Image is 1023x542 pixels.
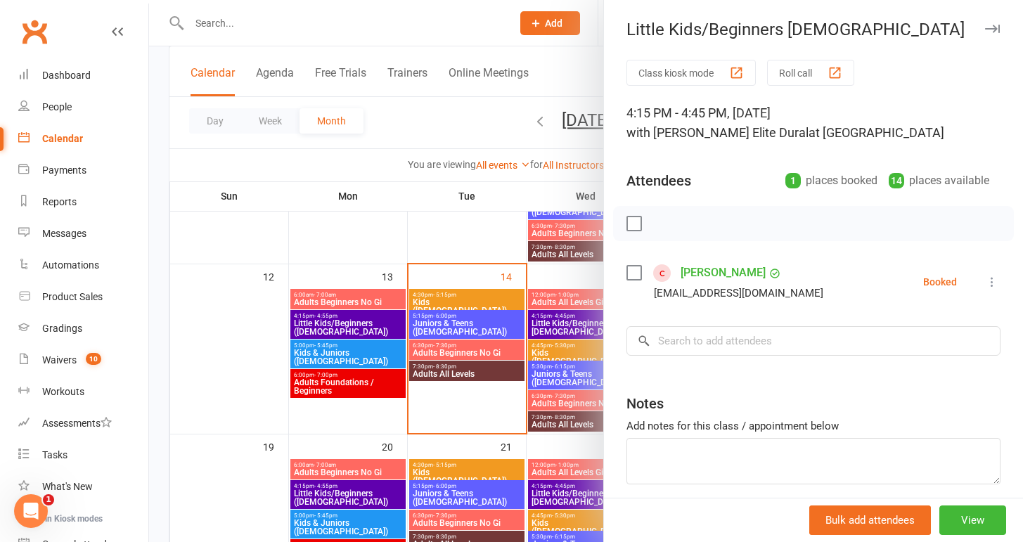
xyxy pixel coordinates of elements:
div: What's New [42,481,93,492]
a: Product Sales [18,281,148,313]
div: Add notes for this class / appointment below [626,418,1001,434]
span: with [PERSON_NAME] Elite Dural [626,125,809,140]
a: Workouts [18,376,148,408]
div: Workouts [42,386,84,397]
a: What's New [18,471,148,503]
div: Little Kids/Beginners [DEMOGRAPHIC_DATA] [604,20,1023,39]
div: 1 [785,173,801,188]
button: Roll call [767,60,854,86]
span: 10 [86,353,101,365]
div: Calendar [42,133,83,144]
div: Gradings [42,323,82,334]
div: Waivers [42,354,77,366]
div: Reports [42,196,77,207]
a: Payments [18,155,148,186]
div: Assessments [42,418,112,429]
a: Messages [18,218,148,250]
a: Clubworx [17,14,52,49]
a: Waivers 10 [18,344,148,376]
a: People [18,91,148,123]
div: Payments [42,164,86,176]
span: 1 [43,494,54,505]
div: places booked [785,171,877,191]
a: [PERSON_NAME] [681,262,766,284]
input: Search to add attendees [626,326,1001,356]
div: Automations [42,259,99,271]
a: Automations [18,250,148,281]
div: 4:15 PM - 4:45 PM, [DATE] [626,103,1001,143]
div: [EMAIL_ADDRESS][DOMAIN_NAME] [654,284,823,302]
div: Dashboard [42,70,91,81]
iframe: Intercom live chat [14,494,48,528]
a: Dashboard [18,60,148,91]
a: Tasks [18,439,148,471]
div: People [42,101,72,112]
span: at [GEOGRAPHIC_DATA] [809,125,944,140]
div: Booked [923,277,957,287]
div: Product Sales [42,291,103,302]
a: Assessments [18,408,148,439]
div: Messages [42,228,86,239]
button: Bulk add attendees [809,505,931,535]
div: Tasks [42,449,67,460]
div: places available [889,171,989,191]
div: Attendees [626,171,691,191]
a: Reports [18,186,148,218]
a: Gradings [18,313,148,344]
div: Notes [626,394,664,413]
a: Calendar [18,123,148,155]
div: 14 [889,173,904,188]
button: Class kiosk mode [626,60,756,86]
button: View [939,505,1006,535]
